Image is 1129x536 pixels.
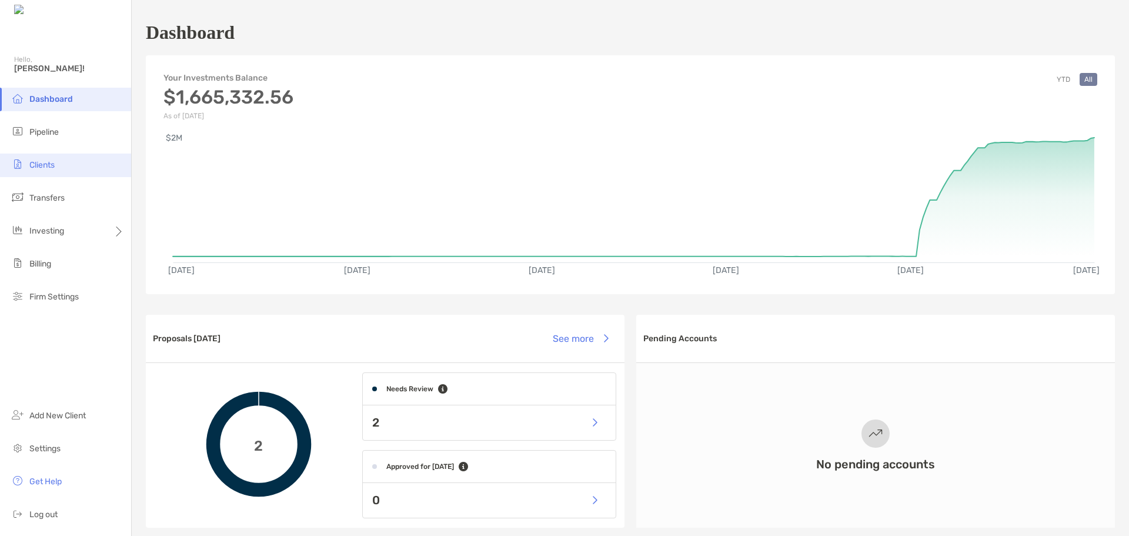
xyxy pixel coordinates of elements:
h4: Approved for [DATE] [386,462,454,471]
h3: Pending Accounts [643,334,717,344]
img: investing icon [11,223,25,237]
button: All [1080,73,1097,86]
p: 2 [372,415,379,430]
h4: Your Investments Balance [163,73,293,83]
img: clients icon [11,157,25,171]
span: Investing [29,226,64,236]
text: [DATE] [168,265,195,275]
span: Dashboard [29,94,73,104]
h1: Dashboard [146,22,235,44]
text: [DATE] [713,265,739,275]
img: billing icon [11,256,25,270]
span: Settings [29,444,61,454]
img: Zoe Logo [14,5,64,16]
text: [DATE] [529,265,555,275]
text: [DATE] [344,265,370,275]
span: [PERSON_NAME]! [14,64,124,74]
img: transfers icon [11,190,25,204]
img: pipeline icon [11,124,25,138]
p: As of [DATE] [163,112,293,120]
span: 2 [254,436,263,453]
h3: No pending accounts [816,457,935,471]
h3: Proposals [DATE] [153,334,221,344]
span: Clients [29,160,55,170]
img: firm-settings icon [11,289,25,303]
span: Pipeline [29,127,59,137]
span: Log out [29,510,58,520]
p: 0 [372,493,380,508]
h4: Needs Review [386,385,433,393]
span: Get Help [29,477,62,487]
img: add_new_client icon [11,408,25,422]
button: YTD [1052,73,1075,86]
span: Billing [29,259,51,269]
h3: $1,665,332.56 [163,86,293,108]
img: logout icon [11,507,25,521]
text: [DATE] [1073,265,1100,275]
img: dashboard icon [11,91,25,105]
img: get-help icon [11,474,25,488]
span: Add New Client [29,411,86,421]
span: Firm Settings [29,292,79,302]
text: [DATE] [897,265,924,275]
span: Transfers [29,193,65,203]
img: settings icon [11,441,25,455]
button: See more [543,325,617,351]
text: $2M [166,133,182,143]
